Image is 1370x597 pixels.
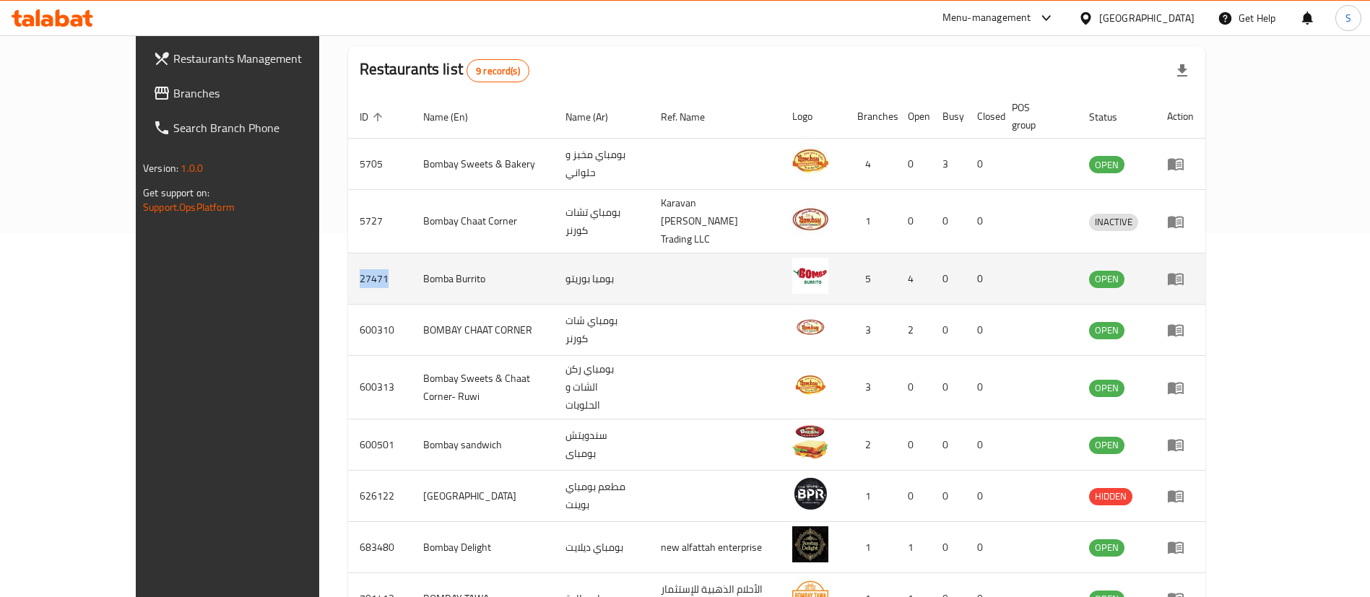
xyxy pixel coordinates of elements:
div: Menu [1167,270,1194,287]
td: سندويتش بومباى [554,419,649,471]
td: 2 [896,305,931,356]
th: Action [1156,95,1205,139]
td: Bombay sandwich [412,419,555,471]
div: OPEN [1089,380,1124,397]
a: Support.OpsPlatform [143,198,235,217]
div: Menu [1167,155,1194,173]
td: 5727 [348,190,412,253]
td: 0 [966,139,1000,190]
a: Restaurants Management [142,41,365,76]
td: 27471 [348,253,412,305]
span: INACTIVE [1089,214,1138,230]
td: Bombay Chaat Corner [412,190,555,253]
span: OPEN [1089,539,1124,556]
td: 5 [846,253,896,305]
td: Bomba Burrito [412,253,555,305]
td: 0 [896,471,931,522]
td: 0 [896,190,931,253]
span: OPEN [1089,437,1124,453]
td: Bombay Sweets & Bakery [412,139,555,190]
span: Ref. Name [661,108,724,126]
td: 0 [966,419,1000,471]
td: 2 [846,419,896,471]
img: Bombay Sweets & Chaat Corner- Ruwi [792,367,828,403]
div: OPEN [1089,437,1124,454]
span: HIDDEN [1089,488,1132,505]
td: 0 [966,471,1000,522]
td: 4 [846,139,896,190]
td: 1 [846,190,896,253]
th: Busy [931,95,966,139]
a: Branches [142,76,365,110]
span: OPEN [1089,271,1124,287]
h2: Restaurants list [360,58,529,82]
td: 0 [931,419,966,471]
th: Branches [846,95,896,139]
th: Logo [781,95,846,139]
td: 600313 [348,356,412,419]
img: BOMBAY CHAAT CORNER [792,309,828,345]
td: 626122 [348,471,412,522]
span: OPEN [1089,380,1124,396]
td: 0 [966,253,1000,305]
td: 0 [931,305,966,356]
td: 0 [966,356,1000,419]
td: مطعم بومباي بوينت [554,471,649,522]
span: 9 record(s) [467,64,529,78]
td: بومباي شات كورنر [554,305,649,356]
div: Total records count [467,59,529,82]
div: Menu [1167,379,1194,396]
img: Bombay Sweets & Bakery [792,143,828,179]
span: OPEN [1089,322,1124,339]
img: Bombay sandwich [792,424,828,460]
div: Menu [1167,436,1194,453]
td: 0 [931,471,966,522]
div: Menu-management [942,9,1031,27]
td: BOMBAY CHAAT CORNER [412,305,555,356]
th: Closed [966,95,1000,139]
span: 1.0.0 [181,159,203,178]
td: Bombay Delight [412,522,555,573]
td: 0 [896,139,931,190]
td: 0 [966,305,1000,356]
span: Search Branch Phone [173,119,353,136]
span: Name (En) [423,108,487,126]
td: [GEOGRAPHIC_DATA] [412,471,555,522]
td: 600310 [348,305,412,356]
td: 0 [896,356,931,419]
span: OPEN [1089,157,1124,173]
td: 683480 [348,522,412,573]
td: 5705 [348,139,412,190]
span: Restaurants Management [173,50,353,67]
div: Menu [1167,487,1194,505]
td: 1 [896,522,931,573]
td: 3 [931,139,966,190]
span: Get support on: [143,183,209,202]
div: OPEN [1089,156,1124,173]
div: INACTIVE [1089,214,1138,231]
td: 4 [896,253,931,305]
td: بومبا بوريتو [554,253,649,305]
td: بومباي ركن الشات و الحلويات [554,356,649,419]
img: Bombay Point Restaurant [792,475,828,511]
div: Menu [1167,321,1194,339]
div: Export file [1165,53,1200,88]
span: S [1345,10,1351,26]
th: Open [896,95,931,139]
td: 0 [966,190,1000,253]
td: بومباي مخبز و حلواني [554,139,649,190]
td: بومباي تشات كورنر [554,190,649,253]
td: 0 [931,522,966,573]
div: Menu [1167,539,1194,556]
td: 3 [846,356,896,419]
td: Bombay Sweets & Chaat Corner- Ruwi [412,356,555,419]
span: ID [360,108,387,126]
td: 0 [966,522,1000,573]
a: Search Branch Phone [142,110,365,145]
img: Bombay Delight [792,526,828,562]
td: 0 [931,356,966,419]
td: new alfattah enterprise [649,522,781,573]
span: Status [1089,108,1136,126]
